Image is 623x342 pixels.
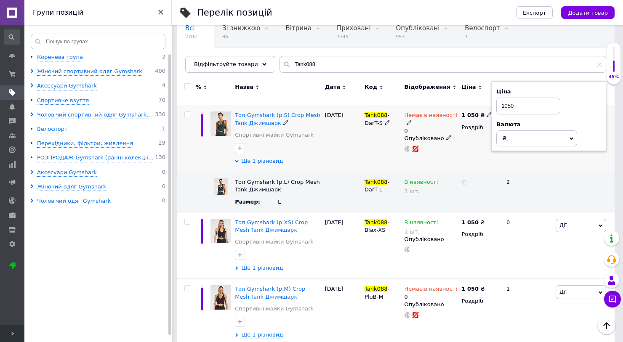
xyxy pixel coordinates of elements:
[405,236,458,243] div: Опубліковано
[337,24,371,32] span: Приховані
[461,286,479,292] b: 1 050
[405,219,438,228] span: В наявності
[365,286,389,300] span: -PluB-M
[461,219,485,226] div: ₴
[235,286,305,300] a: Топ Gymshark (р.M) Crop Mesh Tank Джимшарк
[235,131,314,139] a: Спортивні майки Gymshark
[365,286,387,292] span: Tank088
[523,10,546,16] span: Експорт
[235,238,314,246] a: Спортивні майки Gymshark
[501,212,554,279] div: 0
[37,154,153,162] div: РОЗПРОДАЖ Gymshark (ранні колекції...
[235,112,320,126] a: Топ Gymshark (р.S) Crop Mesh Tank Джимшарк
[496,121,602,128] div: Валюта
[37,97,89,105] div: Спортивне взуття
[365,112,389,126] span: -DarT-S
[461,219,479,225] b: 1 050
[210,111,231,135] img: Топ Gymshark (р.S) Crop Mesh Tank Джимшарк
[604,291,621,308] button: Чат з покупцем
[598,317,615,334] button: Наверх
[461,285,485,293] div: ₴
[162,183,165,191] span: 0
[185,24,195,32] span: Всі
[235,305,314,313] a: Спортивні майки Gymshark
[461,111,492,119] div: ₴
[235,198,278,206] div: Размер :
[155,68,165,76] span: 400
[162,53,165,61] span: 2
[461,231,499,238] div: Роздріб
[37,53,83,61] div: Коренева група
[325,83,341,91] span: Дата
[337,34,371,40] span: 1749
[214,178,228,195] img: Топ Gymshark (р.L) Crop Mesh Tank Джимшарк
[158,97,165,105] span: 70
[155,111,165,119] span: 330
[405,188,458,194] div: 1 шт.
[559,222,567,228] span: Дії
[461,83,476,91] span: Ціна
[37,125,68,133] div: Велоспорт
[461,297,499,305] div: Роздріб
[501,172,554,212] div: 2
[196,83,201,91] span: %
[365,83,377,91] span: Код
[222,24,260,32] span: Зі знижкою
[37,183,106,191] div: Жіночий одяг Gymshark
[235,179,320,193] span: Топ Gymshark (р.L) Crop Mesh Tank Джимшарк
[405,179,438,188] span: В наявності
[561,6,615,19] button: Додати товар
[365,112,387,118] span: Tank088
[365,219,387,225] span: Tank088
[396,34,440,40] span: 953
[365,219,389,233] span: -Blax-XS
[396,24,440,32] span: Опубліковані
[568,10,608,16] span: Додати товар
[37,68,142,76] div: Жіночий спортивний одяг Gymshark
[405,112,457,121] span: Немає в наявності
[235,219,308,233] a: Топ Gymshark (р.XS) Crop Mesh Tank Джимшарк
[323,212,362,279] div: [DATE]
[162,169,165,177] span: 0
[461,112,479,118] b: 1 050
[37,82,97,90] div: Аксесуари Gymshark
[241,264,283,272] span: Ще 1 різновид
[405,228,438,235] div: 1 шт.
[516,6,553,19] button: Експорт
[465,34,500,40] span: 1
[37,169,97,177] div: Аксесуари Gymshark
[607,74,620,80] div: 45%
[280,56,606,73] input: Пошук по назві позиції, артикулу і пошуковим запитам
[194,61,258,67] span: Відфільтруйте товари
[162,82,165,90] span: 4
[210,285,231,309] img: Топ Gymshark (р.M) Crop Mesh Tank Джимшарк
[405,301,458,308] div: Опубліковано
[241,157,283,165] span: Ще 1 різновид
[323,105,362,172] div: [DATE]
[365,179,387,185] span: Tank088
[405,285,457,300] div: 0
[405,286,457,294] span: Немає в наявності
[155,154,165,162] span: 130
[162,125,165,133] span: 1
[158,140,165,148] span: 29
[197,8,272,17] div: Перелік позицій
[162,197,165,205] span: 0
[241,331,283,339] span: Ще 1 різновид
[405,111,458,135] div: 0
[285,24,311,32] span: Вітрина
[405,83,450,91] span: Відображення
[559,289,567,295] span: Дії
[235,83,253,91] span: Назва
[496,88,602,95] div: Ціна
[37,197,111,205] div: Чоловічий одяг Gymshark
[405,135,458,142] div: Опубліковано
[210,219,231,243] img: Топ Gymshark (р.XS) Crop Mesh Tank Джимшарк
[278,198,321,206] div: L
[31,34,165,49] input: Пошук по групах
[222,34,260,40] span: 86
[185,56,224,64] span: В наявності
